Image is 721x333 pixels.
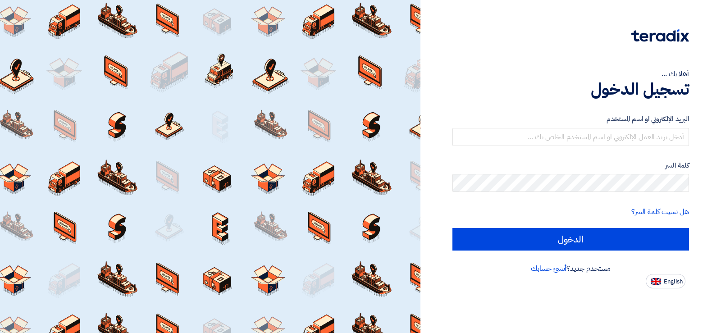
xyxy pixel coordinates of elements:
input: الدخول [452,228,689,251]
input: أدخل بريد العمل الإلكتروني او اسم المستخدم الخاص بك ... [452,128,689,146]
button: English [646,274,685,288]
a: هل نسيت كلمة السر؟ [631,206,689,217]
a: أنشئ حسابك [531,263,566,274]
span: English [664,278,683,285]
div: أهلا بك ... [452,68,689,79]
img: en-US.png [651,278,661,285]
label: البريد الإلكتروني او اسم المستخدم [452,114,689,124]
h1: تسجيل الدخول [452,79,689,99]
label: كلمة السر [452,160,689,171]
img: Teradix logo [631,29,689,42]
div: مستخدم جديد؟ [452,263,689,274]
